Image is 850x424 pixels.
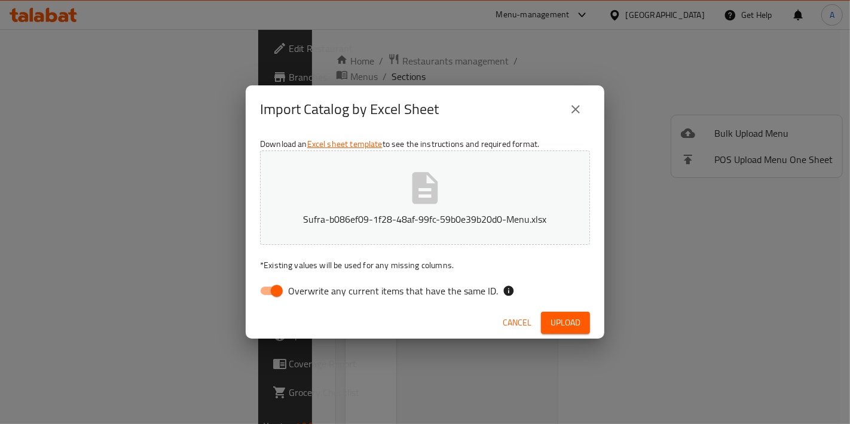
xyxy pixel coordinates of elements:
[561,95,590,124] button: close
[307,136,383,152] a: Excel sheet template
[260,259,590,271] p: Existing values will be used for any missing columns.
[503,285,515,297] svg: If the overwrite option isn't selected, then the items that match an existing ID will be ignored ...
[279,212,571,226] p: Sufra-b086ef09-1f28-48af-99fc-59b0e39b20d0-Menu.xlsx
[288,284,498,298] span: Overwrite any current items that have the same ID.
[551,315,580,330] span: Upload
[503,315,531,330] span: Cancel
[541,312,590,334] button: Upload
[260,100,439,119] h2: Import Catalog by Excel Sheet
[260,150,590,245] button: Sufra-b086ef09-1f28-48af-99fc-59b0e39b20d0-Menu.xlsx
[246,133,604,306] div: Download an to see the instructions and required format.
[498,312,536,334] button: Cancel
